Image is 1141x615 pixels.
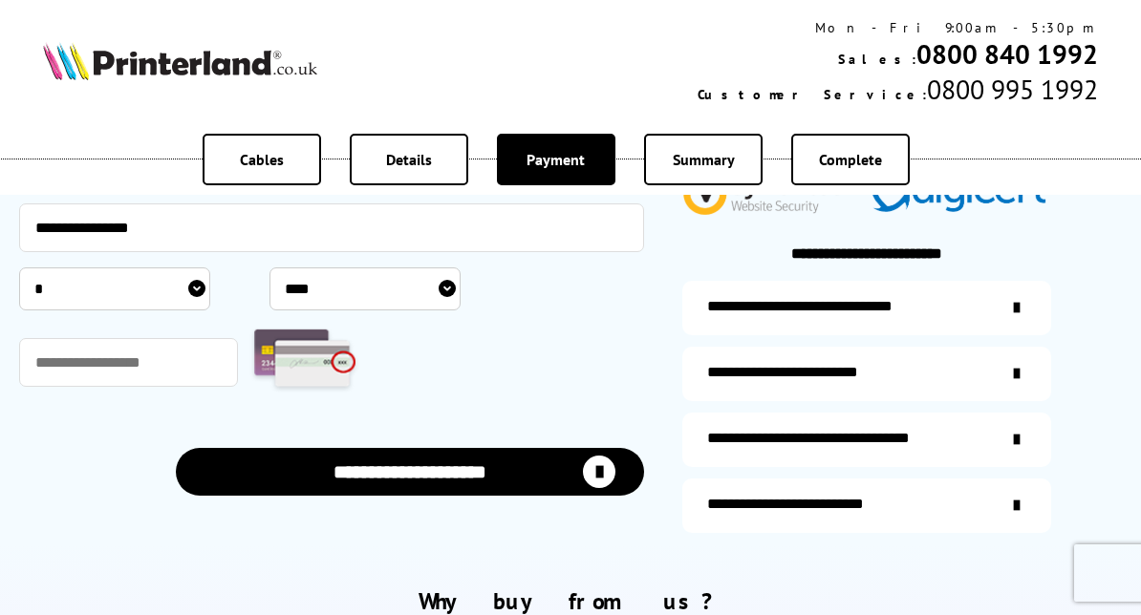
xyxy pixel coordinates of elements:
[673,150,735,169] span: Summary
[682,413,1051,467] a: additional-cables
[386,150,432,169] span: Details
[682,347,1051,401] a: items-arrive
[698,19,1098,36] div: Mon - Fri 9:00am - 5:30pm
[838,51,916,68] span: Sales:
[819,150,882,169] span: Complete
[682,281,1051,335] a: additional-ink
[927,72,1098,107] span: 0800 995 1992
[682,478,1051,533] a: secure-website
[240,150,284,169] span: Cables
[43,42,317,81] img: Printerland Logo
[916,36,1098,72] a: 0800 840 1992
[698,86,927,103] span: Customer Service:
[527,150,585,169] span: Payment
